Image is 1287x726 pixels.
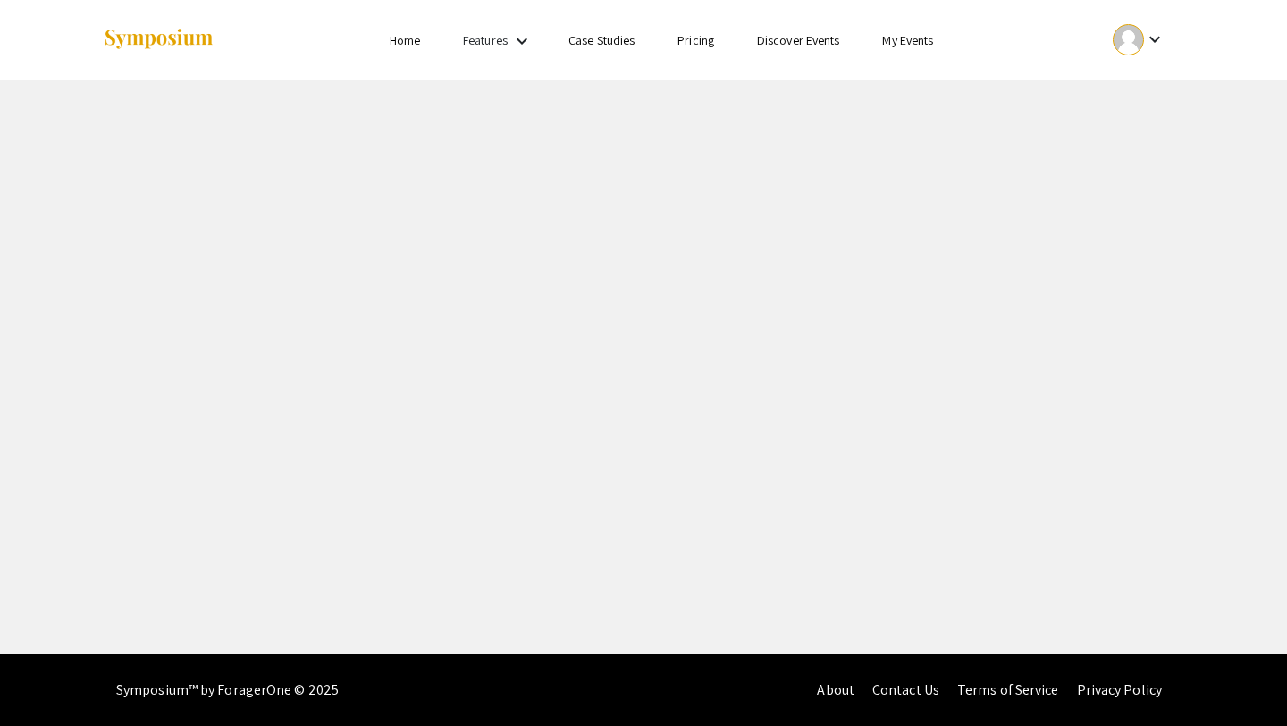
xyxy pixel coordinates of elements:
[103,28,214,52] img: Symposium by ForagerOne
[390,32,420,48] a: Home
[1077,680,1162,699] a: Privacy Policy
[463,32,508,48] a: Features
[1144,29,1165,50] mat-icon: Expand account dropdown
[677,32,714,48] a: Pricing
[568,32,635,48] a: Case Studies
[757,32,840,48] a: Discover Events
[1094,20,1184,60] button: Expand account dropdown
[116,654,339,726] div: Symposium™ by ForagerOne © 2025
[882,32,933,48] a: My Events
[957,680,1059,699] a: Terms of Service
[511,30,533,52] mat-icon: Expand Features list
[817,680,854,699] a: About
[872,680,939,699] a: Contact Us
